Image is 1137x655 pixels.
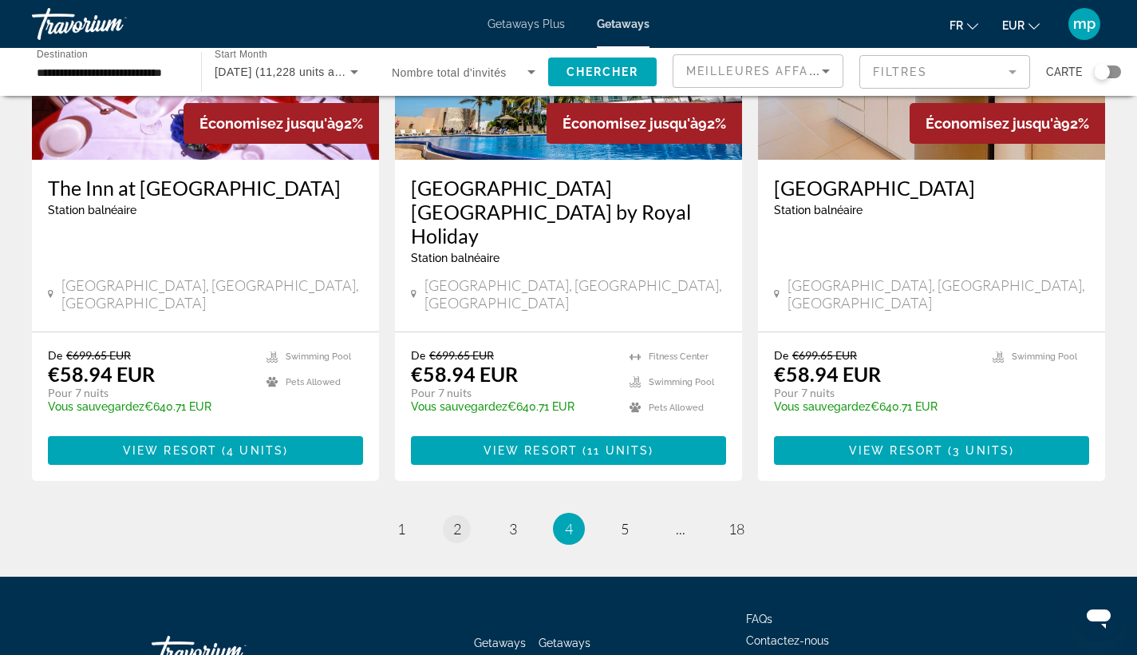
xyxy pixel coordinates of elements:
[859,54,1030,89] button: Filter
[578,444,653,457] span: ( )
[32,3,191,45] a: Travorium
[949,19,963,32] span: fr
[48,176,363,200] a: The Inn at [GEOGRAPHIC_DATA]
[392,66,507,79] span: Nombre total d'invités
[547,103,742,144] div: 92%
[1073,591,1124,642] iframe: Bouton de lancement de la fenêtre de messagerie
[215,50,267,60] span: Start Month
[411,400,614,413] p: €640.71 EUR
[1073,16,1096,32] span: mp
[509,520,517,538] span: 3
[411,348,425,362] span: De
[548,58,657,86] button: Chercher
[587,444,649,457] span: 11 units
[774,362,881,386] p: €58.94 EUR
[792,348,857,362] span: €699.65 EUR
[926,115,1061,132] span: Économisez jusqu'à
[686,62,830,81] mat-select: Sort by
[484,444,578,457] span: View Resort
[411,176,726,248] a: [GEOGRAPHIC_DATA] [GEOGRAPHIC_DATA] by Royal Holiday
[48,436,363,465] button: View Resort(4 units)
[48,400,144,413] span: Vous sauvegardez
[48,348,62,362] span: De
[48,204,136,216] span: Station balnéaire
[567,65,639,78] span: Chercher
[48,362,155,386] p: €58.94 EUR
[649,351,709,362] span: Fitness Center
[943,444,1014,457] span: ( )
[123,444,217,457] span: View Resort
[774,348,788,362] span: De
[61,276,363,312] span: [GEOGRAPHIC_DATA], [GEOGRAPHIC_DATA], [GEOGRAPHIC_DATA]
[286,351,351,362] span: Swimming Pool
[774,436,1089,465] button: View Resort(3 units)
[676,520,685,538] span: ...
[411,436,726,465] button: View Resort(11 units)
[37,49,88,59] span: Destination
[774,386,977,400] p: Pour 7 nuits
[686,65,839,77] span: Meilleures affaires
[621,520,629,538] span: 5
[728,520,744,538] span: 18
[649,377,714,387] span: Swimming Pool
[32,513,1105,545] nav: Pagination
[199,115,335,132] span: Économisez jusqu'à
[774,176,1089,200] a: [GEOGRAPHIC_DATA]
[66,348,131,362] span: €699.65 EUR
[565,520,573,538] span: 4
[215,65,379,78] span: [DATE] (11,228 units available)
[910,103,1105,144] div: 92%
[184,103,379,144] div: 92%
[411,362,518,386] p: €58.94 EUR
[48,386,251,400] p: Pour 7 nuits
[563,115,698,132] span: Économisez jusqu'à
[774,204,863,216] span: Station balnéaire
[1012,351,1077,362] span: Swimming Pool
[788,276,1089,312] span: [GEOGRAPHIC_DATA], [GEOGRAPHIC_DATA], [GEOGRAPHIC_DATA]
[774,400,871,413] span: Vous sauvegardez
[411,252,499,264] span: Station balnéaire
[488,18,565,30] a: Getaways Plus
[424,276,726,312] span: [GEOGRAPHIC_DATA], [GEOGRAPHIC_DATA], [GEOGRAPHIC_DATA]
[286,377,341,387] span: Pets Allowed
[429,348,494,362] span: €699.65 EUR
[474,637,526,649] a: Getaways
[774,400,977,413] p: €640.71 EUR
[746,634,829,647] a: Contactez-nous
[411,386,614,400] p: Pour 7 nuits
[1046,61,1082,83] span: Carte
[597,18,649,30] a: Getaways
[453,520,461,538] span: 2
[746,613,772,625] a: FAQs
[397,520,405,538] span: 1
[1064,7,1105,41] button: User Menu
[227,444,283,457] span: 4 units
[849,444,943,457] span: View Resort
[48,400,251,413] p: €640.71 EUR
[1002,14,1040,37] button: Change currency
[217,444,288,457] span: ( )
[411,400,507,413] span: Vous sauvegardez
[949,14,978,37] button: Change language
[1002,19,1024,32] span: EUR
[953,444,1009,457] span: 3 units
[649,403,704,413] span: Pets Allowed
